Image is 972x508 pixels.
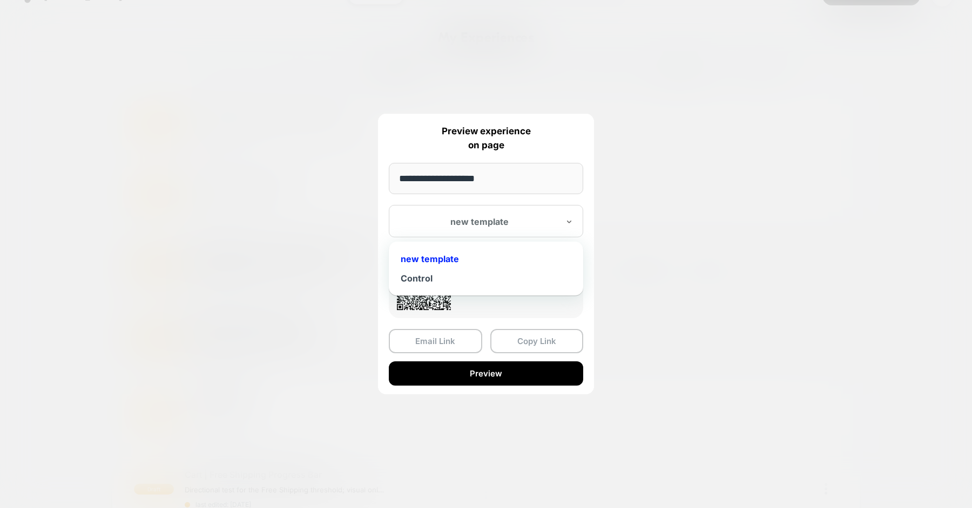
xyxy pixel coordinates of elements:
div: new template [394,249,578,269]
p: Preview experience on page [389,125,583,152]
button: Preview [389,361,583,386]
button: Copy Link [490,329,584,353]
div: Control [394,269,578,288]
button: Email Link [389,329,482,353]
